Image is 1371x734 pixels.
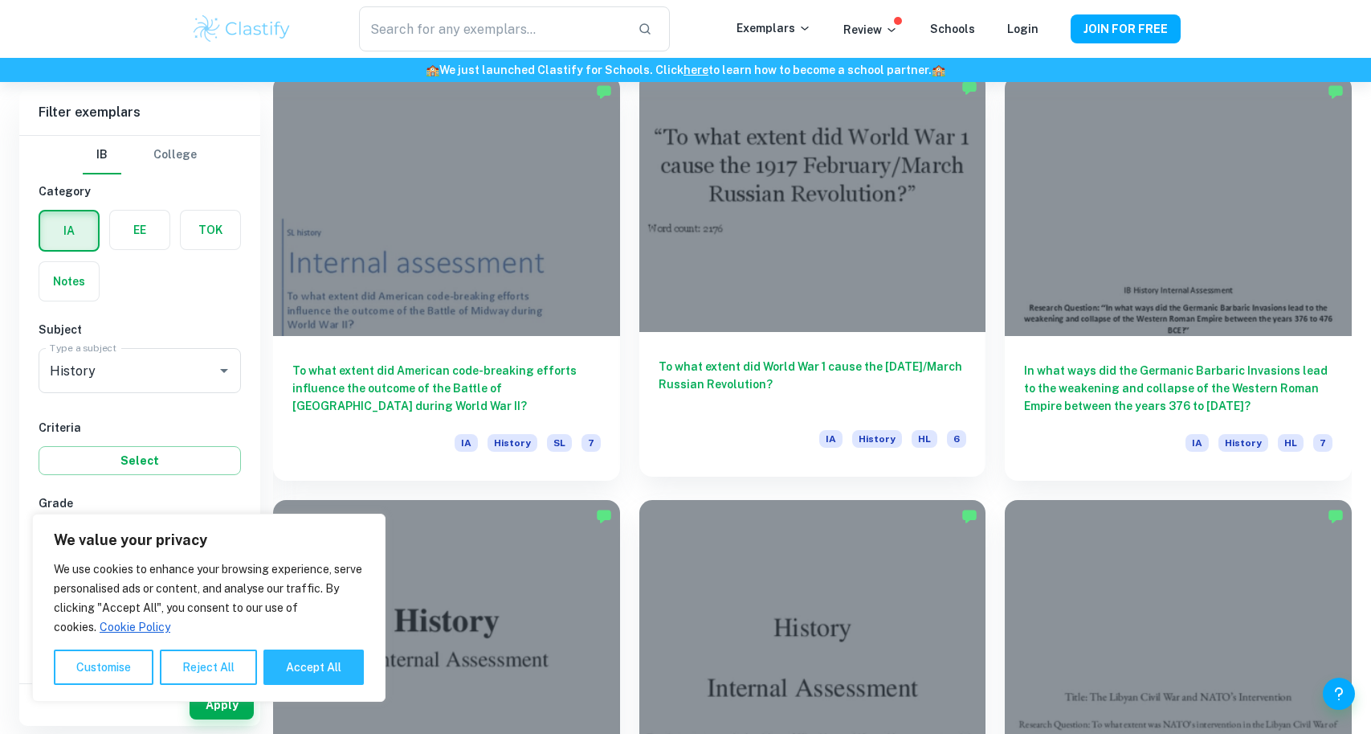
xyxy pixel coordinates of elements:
[1328,508,1344,524] img: Marked
[153,136,197,174] button: College
[930,23,975,35] a: Schools
[359,6,624,51] input: Search for any exemplars...
[1323,678,1355,710] button: Help and Feedback
[54,531,364,550] p: We value your privacy
[273,76,620,481] a: To what extent did American code-breaking efforts influence the outcome of the Battle of [GEOGRAP...
[39,446,241,475] button: Select
[83,136,121,174] button: IB
[843,21,898,39] p: Review
[191,13,293,45] img: Clastify logo
[1218,434,1268,452] span: History
[596,84,612,100] img: Marked
[659,358,967,411] h6: To what extent did World War 1 cause the [DATE]/March Russian Revolution?
[819,430,843,448] span: IA
[213,359,235,382] button: Open
[39,419,241,437] h6: Criteria
[581,434,601,452] span: 7
[190,691,254,720] button: Apply
[596,508,612,524] img: Marked
[455,434,478,452] span: IA
[110,211,169,249] button: EE
[181,211,240,249] button: TOK
[1071,14,1181,43] button: JOIN FOR FREE
[54,650,153,685] button: Customise
[852,430,902,448] span: History
[54,560,364,637] p: We use cookies to enhance your browsing experience, serve personalised ads or content, and analys...
[39,182,241,200] h6: Category
[160,650,257,685] button: Reject All
[488,434,537,452] span: History
[1185,434,1209,452] span: IA
[1007,23,1038,35] a: Login
[1328,84,1344,100] img: Marked
[961,80,977,96] img: Marked
[947,430,966,448] span: 6
[961,508,977,524] img: Marked
[1278,434,1304,452] span: HL
[263,650,364,685] button: Accept All
[40,211,98,250] button: IA
[737,19,811,37] p: Exemplars
[39,494,241,512] h6: Grade
[912,430,937,448] span: HL
[19,90,260,135] h6: Filter exemplars
[1005,76,1352,481] a: In what ways did the Germanic Barbaric Invasions lead to the weakening and collapse of the Wester...
[292,362,601,415] h6: To what extent did American code-breaking efforts influence the outcome of the Battle of [GEOGRAP...
[50,341,116,355] label: Type a subject
[99,620,171,634] a: Cookie Policy
[426,64,439,76] span: 🏫
[639,76,986,481] a: To what extent did World War 1 cause the [DATE]/March Russian Revolution?IAHistoryHL6
[39,321,241,338] h6: Subject
[1313,434,1332,452] span: 7
[1024,362,1332,415] h6: In what ways did the Germanic Barbaric Invasions lead to the weakening and collapse of the Wester...
[932,64,945,76] span: 🏫
[683,64,708,76] a: here
[83,136,197,174] div: Filter type choice
[32,514,386,702] div: We value your privacy
[547,434,572,452] span: SL
[3,61,1368,79] h6: We just launched Clastify for Schools. Click to learn how to become a school partner.
[39,262,99,301] button: Notes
